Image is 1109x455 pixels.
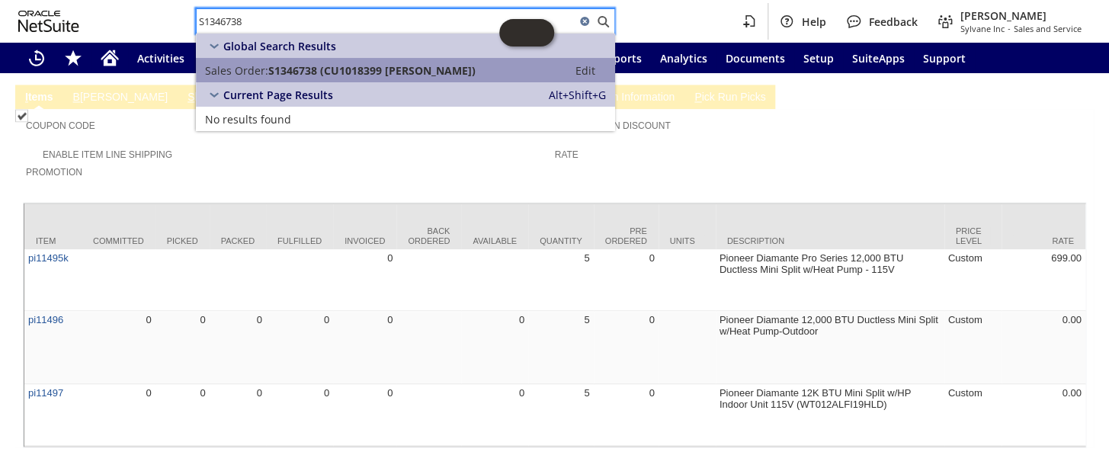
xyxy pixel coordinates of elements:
[82,384,155,446] td: 0
[408,226,450,245] div: Back Ordered
[843,43,914,73] a: SuiteApps
[221,236,255,245] div: Packed
[210,384,266,446] td: 0
[128,43,194,73] a: Activities
[194,43,271,73] a: Warehouse
[727,236,933,245] div: Description
[601,51,642,66] span: Reports
[205,63,268,78] span: Sales Order:
[716,249,944,311] td: Pioneer Diamante Pro Series 12,000 BTU Ductless Mini Split w/Heat Pump - 115V
[549,88,606,102] span: Alt+Shift+G
[155,311,210,384] td: 0
[55,43,91,73] div: Shortcuts
[1008,23,1011,34] span: -
[960,8,1082,23] span: [PERSON_NAME]
[223,88,333,102] span: Current Page Results
[528,311,594,384] td: 5
[93,236,144,245] div: Committed
[205,112,291,127] span: No results found
[716,43,794,73] a: Documents
[651,43,716,73] a: Analytics
[802,14,826,29] span: Help
[137,51,184,66] span: Activities
[64,49,82,67] svg: Shortcuts
[726,51,785,66] span: Documents
[210,311,266,384] td: 0
[691,91,769,105] a: Pick Run Picks
[944,384,1002,446] td: Custom
[527,19,554,46] span: Oracle Guided Learning Widget. To move around, please hold and drag
[594,249,659,311] td: 0
[1002,249,1085,311] td: 699.00
[36,236,70,245] div: Item
[25,91,28,103] span: I
[82,311,155,384] td: 0
[579,91,678,105] a: System Information
[923,51,966,66] span: Support
[594,12,612,30] svg: Search
[18,11,79,32] svg: logo
[591,43,651,73] a: Reports
[223,39,336,53] span: Global Search Results
[266,384,333,446] td: 0
[196,58,615,82] a: Sales Order:S1346738 (CU1018399 [PERSON_NAME])Edit:
[1066,88,1085,106] a: Unrolled view on
[473,236,517,245] div: Available
[268,63,476,78] span: S1346738 (CU1018399 [PERSON_NAME])
[605,226,647,245] div: Pre Ordered
[559,61,612,79] a: Edit:
[91,43,128,73] a: Home
[540,236,582,245] div: Quantity
[28,252,69,263] a: pi11495k
[716,311,944,384] td: Pioneer Diamante 12,000 BTU Ductless Mini Split w/Heat Pump-Outdoor
[852,51,905,66] span: SuiteApps
[155,384,210,446] td: 0
[333,249,396,311] td: 0
[594,311,659,384] td: 0
[594,384,659,446] td: 0
[960,23,1005,34] span: Sylvane Inc
[333,311,396,384] td: 0
[944,311,1002,384] td: Custom
[1014,23,1082,34] span: Sales and Service
[528,384,594,446] td: 5
[1002,311,1085,384] td: 0.00
[21,91,57,105] a: Items
[26,120,95,131] a: Coupon Code
[43,149,172,160] a: Enable Item Line Shipping
[956,226,990,245] div: Price Level
[69,91,171,105] a: B[PERSON_NAME]
[660,51,707,66] span: Analytics
[499,19,554,46] iframe: Click here to launch Oracle Guided Learning Help Panel
[914,43,975,73] a: Support
[333,384,396,446] td: 0
[15,109,28,122] img: Checked
[555,120,671,131] a: Transaction Discount
[28,313,63,325] a: pi11496
[28,386,63,398] a: pi11497
[196,107,615,131] a: No results found
[101,49,119,67] svg: Home
[277,236,322,245] div: Fulfilled
[803,51,834,66] span: Setup
[27,49,46,67] svg: Recent Records
[197,12,575,30] input: Search
[528,249,594,311] td: 5
[555,149,579,160] a: Rate
[18,43,55,73] a: Recent Records
[461,311,528,384] td: 0
[345,236,385,245] div: Invoiced
[26,167,82,178] a: Promotion
[266,311,333,384] td: 0
[1013,236,1074,245] div: Rate
[188,91,194,103] span: S
[944,249,1002,311] td: Custom
[167,236,198,245] div: Picked
[694,91,701,103] span: P
[461,384,528,446] td: 0
[184,91,233,105] a: Shipping
[73,91,80,103] span: B
[670,236,704,245] div: Units
[1002,384,1085,446] td: 0.00
[794,43,843,73] a: Setup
